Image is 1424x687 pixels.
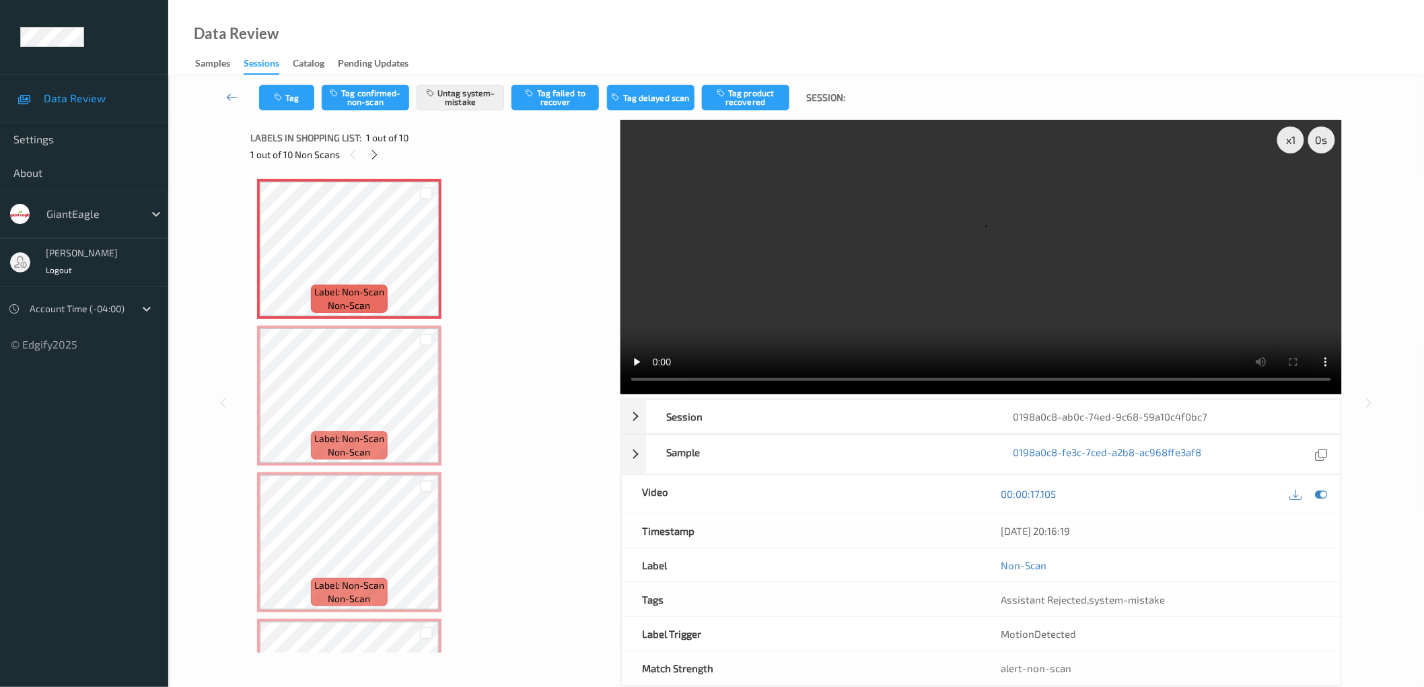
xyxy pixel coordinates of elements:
div: Tags [622,583,981,616]
a: Samples [195,55,244,73]
span: Assistant Rejected [1001,593,1088,606]
div: Sample [646,435,993,474]
button: Tag [259,85,314,110]
div: Label [622,548,981,582]
span: Label: Non-Scan [314,579,384,592]
div: Session [646,400,993,433]
span: 1 out of 10 [366,131,408,145]
div: 1 out of 10 Non Scans [250,146,611,163]
div: Samples [195,57,230,73]
div: 0 s [1308,126,1335,153]
div: Catalog [293,57,324,73]
span: , [1001,593,1166,606]
div: MotionDetected [981,617,1341,651]
div: Timestamp [622,514,981,548]
div: Data Review [194,27,279,40]
button: Tag failed to recover [511,85,599,110]
div: Sessions [244,57,279,75]
a: Non-Scan [1001,558,1047,572]
div: Session0198a0c8-ab0c-74ed-9c68-59a10c4f0bc7 [621,399,1341,434]
span: non-scan [328,592,371,606]
span: Label: Non-Scan [314,285,384,299]
div: alert-non-scan [1001,661,1320,675]
div: [DATE] 20:16:19 [1001,524,1320,538]
div: Pending Updates [338,57,408,73]
div: Video [622,475,981,513]
span: Labels in shopping list: [250,131,361,145]
div: Sample0198a0c8-fe3c-7ced-a2b8-ac968ffe3af8 [621,435,1341,474]
div: Match Strength [622,651,981,685]
a: Sessions [244,55,293,75]
button: Tag delayed scan [607,85,695,110]
div: Label Trigger [622,617,981,651]
span: non-scan [328,299,371,312]
a: Catalog [293,55,338,73]
button: Tag confirmed-non-scan [322,85,409,110]
span: Label: Non-Scan [314,432,384,445]
span: Session: [806,91,845,104]
div: x 1 [1277,126,1304,153]
button: Untag system-mistake [417,85,504,110]
div: 0198a0c8-ab0c-74ed-9c68-59a10c4f0bc7 [993,400,1341,433]
span: non-scan [328,445,371,459]
button: Tag product recovered [702,85,789,110]
a: 0198a0c8-fe3c-7ced-a2b8-ac968ffe3af8 [1013,445,1202,464]
span: system-mistake [1090,593,1166,606]
a: 00:00:17.105 [1001,487,1057,501]
a: Pending Updates [338,55,422,73]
